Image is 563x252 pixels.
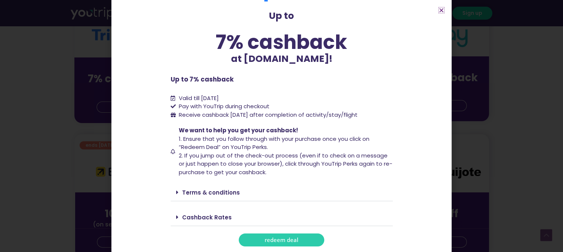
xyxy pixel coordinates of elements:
b: Up to 7% cashback [171,75,234,84]
p: Up to [171,9,393,23]
div: 7% cashback [171,32,393,52]
span: 1. Ensure that you follow through with your purchase once you click on “Redeem Deal” on YouTrip P... [179,135,369,151]
span: 2. If you jump out of the check-out process (even if to check on a message or just happen to clos... [179,152,392,176]
a: Cashback Rates [182,213,232,221]
p: at [DOMAIN_NAME]! [171,52,393,66]
span: redeem deal [265,237,298,243]
span: Receive cashback [DATE] after completion of activity/stay/flight [179,111,358,119]
a: redeem deal [239,233,324,246]
span: Valid till [DATE] [179,94,219,102]
div: Terms & conditions [171,184,393,201]
span: Pay with YouTrip during checkout [177,102,269,111]
span: We want to help you get your cashback! [179,126,298,134]
a: Close [439,7,444,13]
div: Cashback Rates [171,209,393,226]
a: Terms & conditions [182,189,240,196]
